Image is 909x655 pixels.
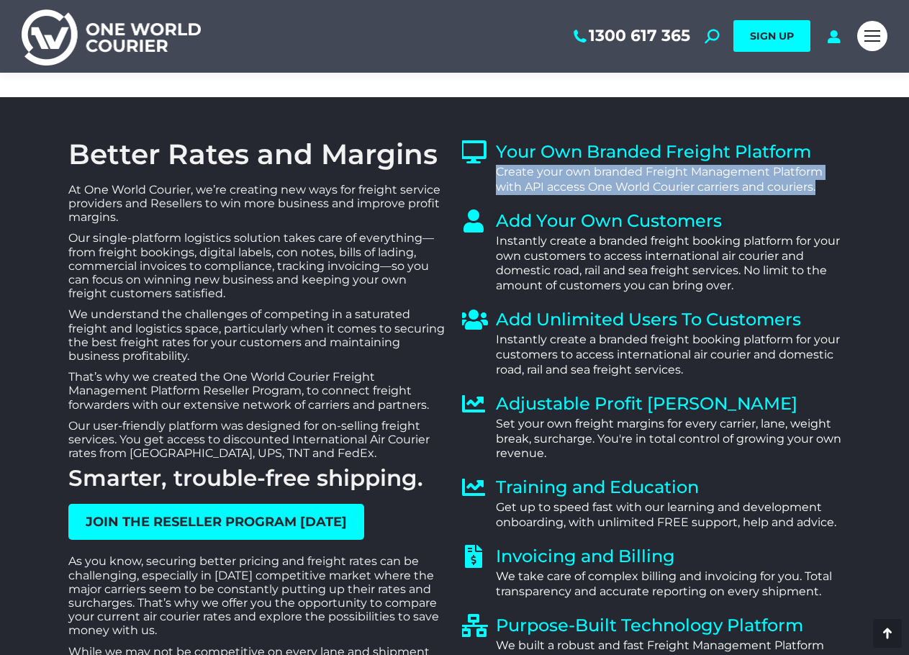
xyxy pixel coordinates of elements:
[857,21,887,51] a: Mobile menu icon
[68,140,448,168] h2: Better Rates and Margins
[496,309,801,330] a: Add Unlimited Users To Customers
[68,504,364,540] a: Join the reseller program [DATE]
[68,307,448,363] p: We understand the challenges of competing in a saturated freight and logistics space, particularl...
[496,165,841,195] div: Create your own branded Freight Management Platform with API access One World Courier carriers an...
[68,419,448,461] p: Our user-friendly platform was designed for on-selling freight services. You get access to discou...
[68,370,448,412] p: That’s why we created the One World Courier Freight Management Platform Reseller Program, to conn...
[68,554,448,637] p: As you know, securing better pricing and freight rates can be challenging, especially in [DATE] c...
[750,30,794,42] span: SIGN UP
[68,467,448,489] h2: Smarter, trouble-free shipping.
[496,333,841,377] div: Instantly create a branded freight booking platform for your customers to access international ai...
[496,393,797,414] a: Adjustable Profit [PERSON_NAME]
[496,569,841,600] div: We take care of complex billing and invoicing for you. Total transparency and accurate reporting ...
[22,7,201,65] img: One World Courier
[496,546,675,566] a: Invoicing and Billing
[733,20,810,52] a: SIGN UP
[496,141,811,162] a: Your Own Branded Freight Platform
[496,500,841,530] div: Get up to speed fast with our learning and development onboarding, with unlimited FREE support, h...
[68,231,448,300] p: Our single-platform logistics solution takes care of everything—from freight bookings, digital la...
[571,27,690,45] a: 1300 617 365
[86,515,347,528] span: Join the reseller program [DATE]
[496,476,699,497] a: Training and Education
[496,234,841,294] div: Instantly create a branded freight booking platform for your own customers to access internationa...
[496,210,722,231] a: Add Your Own Customers
[496,417,841,461] div: Set your own freight margins for every carrier, lane, weight break, surcharge. You're in total co...
[496,615,803,636] a: Purpose-Built Technology Platform
[68,183,448,225] p: At One World Courier, we’re creating new ways for freight service providers and Resellers to win ...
